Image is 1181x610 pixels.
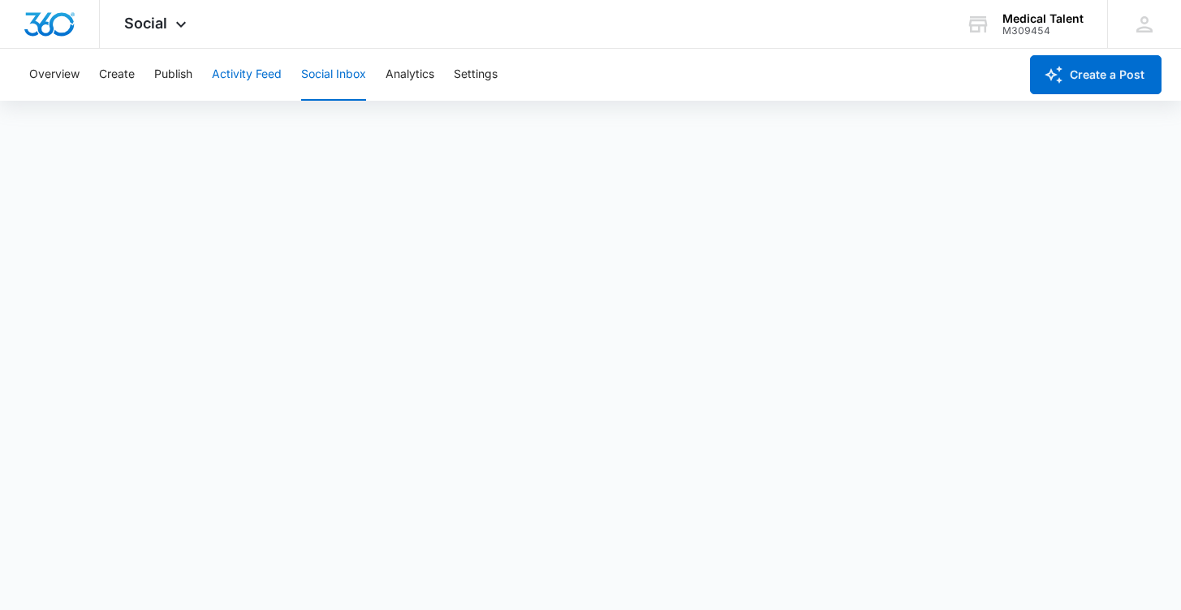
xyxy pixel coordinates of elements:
button: Create [99,49,135,101]
button: Overview [29,49,80,101]
div: account name [1002,12,1084,25]
button: Activity Feed [212,49,282,101]
span: Social [124,15,167,32]
button: Analytics [386,49,434,101]
button: Settings [454,49,498,101]
button: Create a Post [1030,55,1162,94]
button: Publish [154,49,192,101]
div: account id [1002,25,1084,37]
button: Social Inbox [301,49,366,101]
